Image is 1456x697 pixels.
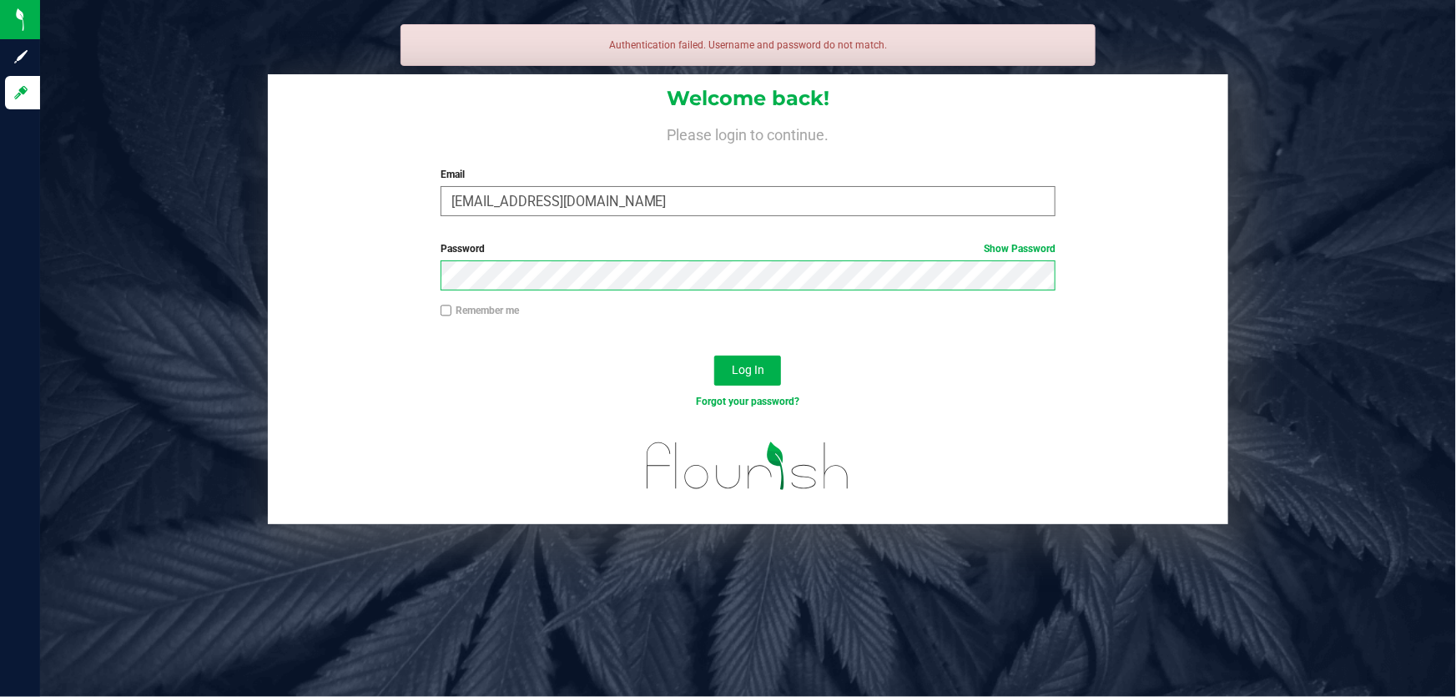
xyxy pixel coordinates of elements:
[714,356,781,386] button: Log In
[268,88,1228,109] h1: Welcome back!
[984,243,1055,255] a: Show Password
[441,303,519,318] label: Remember me
[628,427,869,505] img: flourish_logo.svg
[441,167,1056,182] label: Email
[441,305,452,316] input: Remember me
[13,48,29,65] inline-svg: Sign up
[732,363,764,376] span: Log In
[401,24,1096,66] div: Authentication failed. Username and password do not match.
[441,243,485,255] span: Password
[268,124,1228,144] h4: Please login to continue.
[696,396,799,407] a: Forgot your password?
[13,84,29,101] inline-svg: Log in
